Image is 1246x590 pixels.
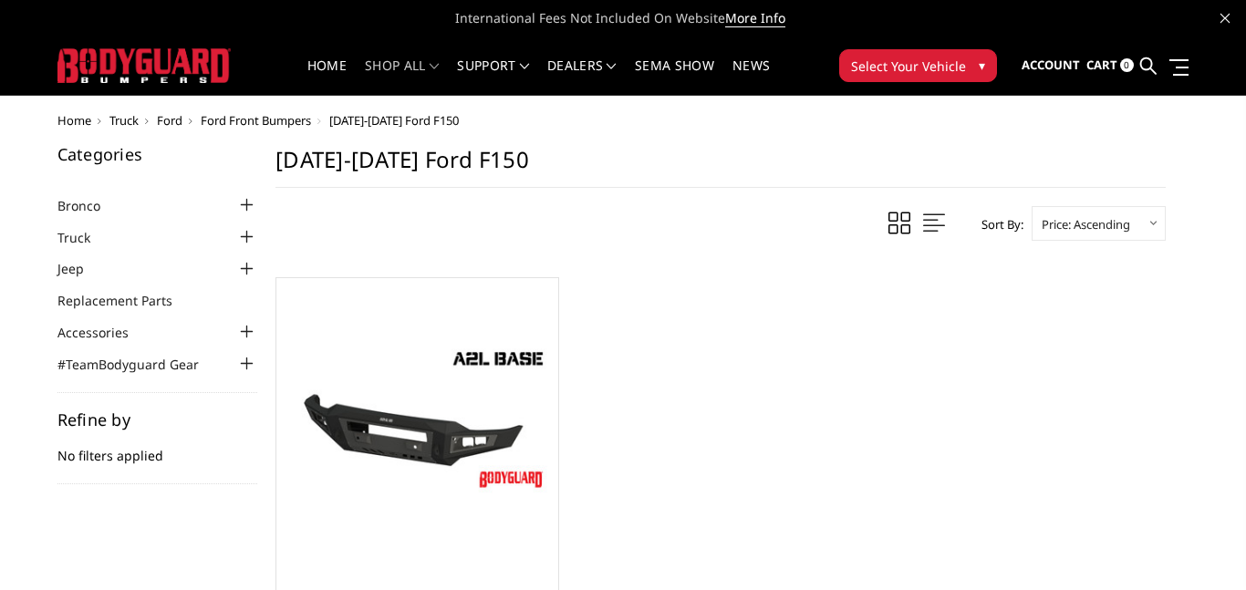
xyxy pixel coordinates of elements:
h5: Refine by [57,411,258,428]
a: Dealers [547,59,617,95]
a: More Info [725,9,785,27]
span: Cart [1086,57,1117,73]
a: Truck [57,228,113,247]
a: Home [307,59,347,95]
a: #TeamBodyguard Gear [57,355,222,374]
a: Cart 0 [1086,41,1134,90]
img: BODYGUARD BUMPERS [57,48,231,82]
a: News [732,59,770,95]
span: [DATE]-[DATE] Ford F150 [329,112,459,129]
span: Account [1022,57,1080,73]
a: SEMA Show [635,59,714,95]
label: Sort By: [971,211,1023,238]
a: Home [57,112,91,129]
a: Bronco [57,196,123,215]
a: Support [457,59,529,95]
h1: [DATE]-[DATE] Ford F150 [275,146,1166,188]
a: Account [1022,41,1080,90]
a: Truck [109,112,139,129]
div: No filters applied [57,411,258,484]
a: Jeep [57,259,107,278]
span: Select Your Vehicle [851,57,966,76]
button: Select Your Vehicle [839,49,997,82]
a: Ford [157,112,182,129]
a: Replacement Parts [57,291,195,310]
span: 0 [1120,58,1134,72]
a: Ford Front Bumpers [201,112,311,129]
h5: Categories [57,146,258,162]
a: shop all [365,59,439,95]
span: ▾ [979,56,985,75]
a: A2L Series - Base Front Bumper (Non Winch) A2L Series - Base Front Bumper (Non Winch) [281,283,554,555]
a: Accessories [57,323,151,342]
